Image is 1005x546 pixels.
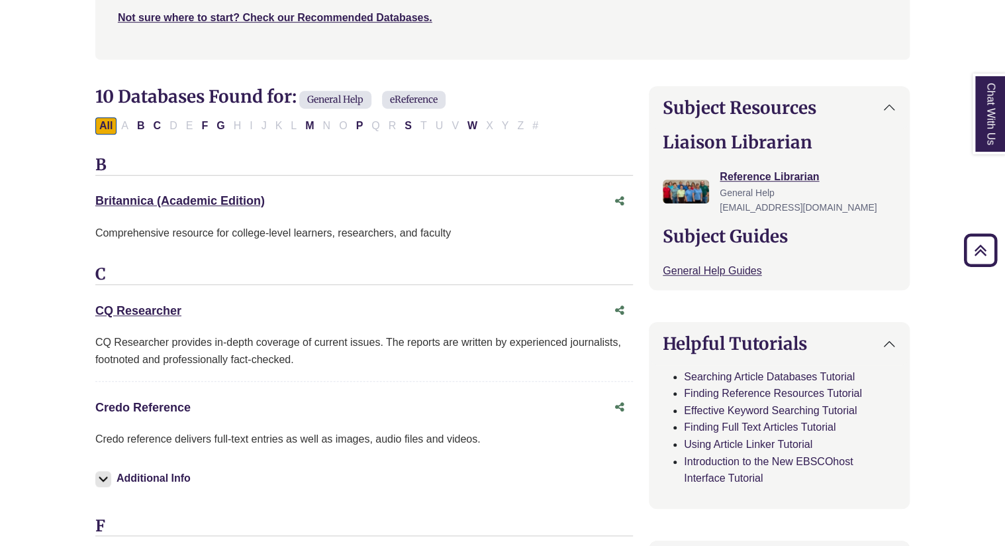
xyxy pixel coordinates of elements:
a: Introduction to the New EBSCOhost Interface Tutorial [684,456,853,484]
h3: C [95,265,633,285]
button: Share this database [606,395,633,420]
img: Reference Librarian [663,180,709,203]
button: Filter Results G [213,117,228,135]
button: All [95,117,117,135]
span: 10 Databases Found for: [95,85,297,107]
div: Alpha-list to filter by first letter of database name [95,119,544,131]
h3: F [95,517,633,537]
button: Subject Resources [649,87,909,129]
a: Finding Reference Resources Tutorial [684,388,862,399]
a: Searching Article Databases Tutorial [684,371,855,382]
a: Finding Full Text Articles Tutorial [684,421,836,433]
button: Additional Info [95,469,195,488]
button: Filter Results F [197,117,212,135]
span: General Help [299,91,371,109]
a: General Help Guides [663,265,761,276]
button: Filter Results M [301,117,318,135]
button: Filter Results C [150,117,166,135]
a: Effective Keyword Searching Tutorial [684,405,857,416]
h3: B [95,156,633,176]
button: Share this database [606,189,633,214]
p: Comprehensive resource for college-level learners, researchers, and faculty [95,225,633,242]
button: Filter Results S [401,117,416,135]
button: Filter Results P [352,117,367,135]
a: Reference Librarian [720,171,819,182]
div: CQ Researcher provides in-depth coverage of current issues. The reports are written by experience... [95,334,633,368]
a: CQ Researcher [95,304,181,317]
p: Credo reference delivers full-text entries as well as images, audio files and videos. [95,431,633,448]
a: Credo Reference [95,401,191,414]
a: Back to Top [959,241,1002,259]
button: Share this database [606,298,633,323]
h2: Liaison Librarian [663,132,896,152]
button: Filter Results B [133,117,149,135]
a: Britannica (Academic Edition) [95,194,265,207]
span: General Help [720,188,775,198]
button: Filter Results W [463,117,481,135]
a: Not sure where to start? Check our Recommended Databases. [118,12,432,23]
span: [EMAIL_ADDRESS][DOMAIN_NAME] [720,202,877,213]
h2: Subject Guides [663,226,896,246]
span: eReference [382,91,446,109]
button: Helpful Tutorials [649,323,909,364]
a: Using Article Linker Tutorial [684,439,812,450]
